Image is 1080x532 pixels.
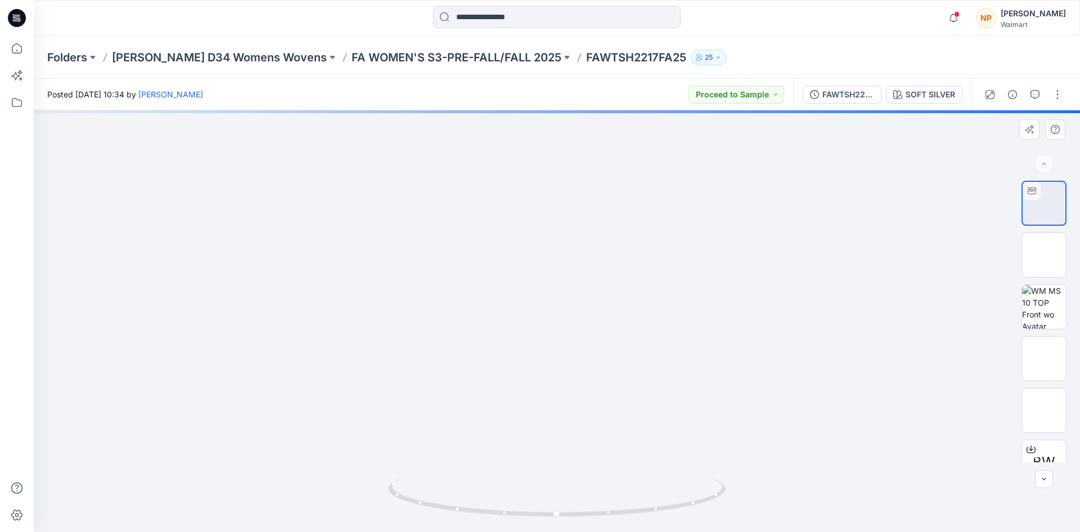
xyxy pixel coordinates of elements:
[705,51,713,64] p: 25
[586,50,686,65] p: FAWTSH2217FA25
[352,50,561,65] a: FA WOMEN'S S3-PRE-FALL/FALL 2025
[1003,86,1021,104] button: Details
[1033,452,1055,472] span: BW
[47,88,203,100] span: Posted [DATE] 10:34 by
[1022,285,1066,329] img: WM MS 10 TOP Front wo Avatar
[976,8,996,28] div: NP
[112,50,327,65] a: [PERSON_NAME] D34 Womens Wovens
[691,50,727,65] button: 25
[138,90,203,99] a: [PERSON_NAME]
[47,50,87,65] a: Folders
[239,9,875,532] img: eyJhbGciOiJIUzI1NiIsImtpZCI6IjAiLCJzbHQiOiJzZXMiLCJ0eXAiOiJKV1QifQ.eyJkYXRhIjp7InR5cGUiOiJzdG9yYW...
[886,86,962,104] button: SOFT SILVER
[906,88,955,101] div: SOFT SILVER
[1001,7,1066,20] div: [PERSON_NAME]
[822,88,874,101] div: FAWTSH2217FA25 ([DATE])
[803,86,881,104] button: FAWTSH2217FA25 ([DATE])
[1001,20,1066,29] div: Walmart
